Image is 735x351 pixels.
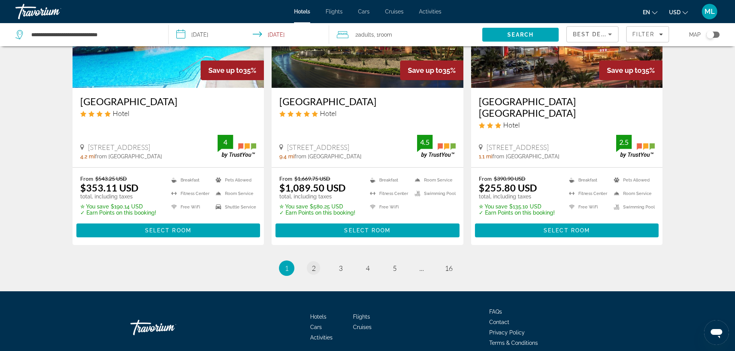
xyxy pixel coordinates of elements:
[494,175,525,182] del: $390.90 USD
[700,3,720,20] button: User Menu
[287,143,349,151] span: [STREET_ADDRESS]
[310,334,333,341] a: Activities
[479,210,555,216] p: ✓ Earn Points on this booking!
[73,260,663,276] nav: Pagination
[279,193,355,200] p: total, including taxes
[80,96,257,107] a: [GEOGRAPHIC_DATA]
[167,189,212,198] li: Fitness Center
[507,32,534,38] span: Search
[355,29,374,40] span: 2
[294,175,330,182] del: $1,669.75 USD
[294,8,310,15] span: Hotels
[167,202,212,212] li: Free WiFi
[80,182,139,193] ins: $353.11 USD
[479,96,655,119] a: [GEOGRAPHIC_DATA] [GEOGRAPHIC_DATA]
[599,60,662,80] div: 35%
[487,143,549,151] span: [STREET_ADDRESS]
[88,143,150,151] span: [STREET_ADDRESS]
[479,203,507,210] span: ✮ You save
[320,109,336,118] span: Hotel
[489,309,502,315] a: FAQs
[489,329,525,336] a: Privacy Policy
[218,135,256,158] img: TrustYou guest rating badge
[80,153,95,160] span: 4.2 mi
[15,2,93,22] a: Travorium
[366,175,411,185] li: Breakfast
[489,319,509,325] a: Contact
[285,264,289,272] span: 1
[393,264,397,272] span: 5
[201,60,264,80] div: 35%
[312,264,316,272] span: 2
[339,264,343,272] span: 3
[279,153,294,160] span: 9.4 mi
[419,264,424,272] span: ...
[30,29,157,40] input: Search hotel destination
[130,316,208,339] a: Go Home
[326,8,343,15] a: Flights
[208,66,243,74] span: Save up to
[573,30,612,39] mat-select: Sort by
[366,189,411,198] li: Fitness Center
[544,227,590,233] span: Select Room
[366,202,411,212] li: Free WiFi
[80,203,156,210] p: $190.14 USD
[353,314,370,320] a: Flights
[479,153,492,160] span: 1.1 mi
[279,182,346,193] ins: $1,089.50 USD
[279,96,456,107] a: [GEOGRAPHIC_DATA]
[80,109,257,118] div: 4 star Hotel
[503,121,520,129] span: Hotel
[704,320,729,345] iframe: Button to launch messaging window
[353,324,372,330] a: Cruises
[400,60,463,80] div: 35%
[610,202,655,212] li: Swimming Pool
[218,138,233,147] div: 4
[76,225,260,233] a: Select Room
[482,28,559,42] button: Search
[669,7,688,18] button: Change currency
[475,225,659,233] a: Select Room
[689,29,701,40] span: Map
[385,8,404,15] a: Cruises
[279,210,355,216] p: ✓ Earn Points on this booking!
[479,193,555,200] p: total, including taxes
[475,223,659,237] button: Select Room
[167,175,212,185] li: Breakfast
[275,225,460,233] a: Select Room
[374,29,392,40] span: , 1
[417,138,433,147] div: 4.5
[616,138,632,147] div: 2.5
[705,8,715,15] span: ML
[411,175,456,185] li: Room Service
[565,175,610,185] li: Breakfast
[616,135,655,158] img: TrustYou guest rating badge
[80,203,109,210] span: ✮ You save
[275,223,460,237] button: Select Room
[492,153,559,160] span: from [GEOGRAPHIC_DATA]
[479,203,555,210] p: $135.10 USD
[80,210,156,216] p: ✓ Earn Points on this booking!
[610,189,655,198] li: Room Service
[479,182,537,193] ins: $255.80 USD
[279,109,456,118] div: 5 star Hotel
[169,23,329,46] button: Select check in and out date
[279,203,308,210] span: ✮ You save
[95,153,162,160] span: from [GEOGRAPHIC_DATA]
[417,135,456,158] img: TrustYou guest rating badge
[212,175,256,185] li: Pets Allowed
[419,8,441,15] span: Activities
[489,340,538,346] a: Terms & Conditions
[610,175,655,185] li: Pets Allowed
[445,264,453,272] span: 16
[329,23,482,46] button: Travelers: 2 adults, 0 children
[626,26,669,42] button: Filters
